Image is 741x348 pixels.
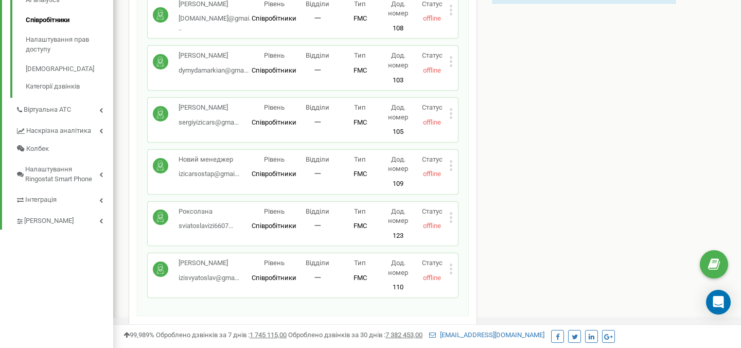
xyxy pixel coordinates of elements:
span: 一 [314,170,321,178]
p: [PERSON_NAME] [179,103,239,113]
a: Співробітники [26,10,113,30]
span: offline [423,14,441,22]
span: FMC [354,222,367,230]
span: izicarsostap@gmai... [179,170,239,178]
p: Новий менеджер [179,155,239,165]
span: Відділи [306,259,329,267]
span: offline [423,66,441,74]
span: 一 [314,118,321,126]
span: Відділи [306,103,329,111]
span: Тип [354,51,366,59]
span: FMC [354,66,367,74]
u: 7 382 453,00 [385,331,422,339]
p: 105 [381,127,415,137]
span: Співробітники [252,170,296,178]
span: Статус [422,103,443,111]
span: 一 [314,14,321,22]
p: [PERSON_NAME] [179,51,249,61]
span: sviatoslavizi6607... [179,222,233,230]
a: Інтеграція [15,188,113,209]
span: Рівень [264,103,285,111]
span: 一 [314,222,321,230]
p: 108 [381,24,415,33]
span: Тип [354,155,366,163]
span: Співробітники [252,14,296,22]
span: Оброблено дзвінків за 30 днів : [288,331,422,339]
span: FMC [354,14,367,22]
a: Віртуальна АТС [15,98,113,119]
a: Налаштування прав доступу [26,30,113,59]
span: offline [423,222,441,230]
span: offline [423,274,441,282]
span: Рівень [264,155,285,163]
span: FMC [354,118,367,126]
span: offline [423,170,441,178]
a: Категорії дзвінків [26,79,113,92]
a: Колбек [15,140,113,158]
span: Віртуальна АТС [24,105,71,115]
span: Дод. номер [388,51,408,69]
p: [PERSON_NAME] [179,258,239,268]
span: Співробітники [252,222,296,230]
span: Оброблено дзвінків за 7 днів : [156,331,287,339]
p: 123 [381,231,415,241]
span: Дод. номер [388,259,408,276]
p: 103 [381,76,415,85]
span: [DOMAIN_NAME]@gmai... [179,14,251,32]
span: Статус [422,155,443,163]
span: 一 [314,274,321,282]
span: Відділи [306,155,329,163]
span: Співробітники [252,274,296,282]
span: izisvyatoslav@gma... [179,274,239,282]
span: Дод. номер [388,155,408,173]
a: [DEMOGRAPHIC_DATA] [26,59,113,79]
span: dymydamarkian@gma... [179,66,249,74]
span: Налаштування Ringostat Smart Phone [25,165,99,184]
span: [PERSON_NAME] [24,216,74,226]
span: FMC [354,170,367,178]
span: Відділи [306,51,329,59]
span: Рівень [264,51,285,59]
p: 110 [381,283,415,292]
span: 一 [314,66,321,74]
span: Співробітники [252,66,296,74]
span: sergiyizicars@gma... [179,118,239,126]
span: Дод. номер [388,103,408,121]
span: Тип [354,259,366,267]
a: Налаштування Ringostat Smart Phone [15,158,113,188]
span: 99,989% [123,331,154,339]
p: 109 [381,179,415,189]
span: Тип [354,103,366,111]
span: Дод. номер [388,207,408,225]
u: 1 745 115,00 [250,331,287,339]
span: Статус [422,51,443,59]
span: Колбек [26,144,49,154]
span: Рівень [264,207,285,215]
p: Роксолана [179,207,233,217]
a: [PERSON_NAME] [15,209,113,230]
span: Тип [354,207,366,215]
span: offline [423,118,441,126]
span: Відділи [306,207,329,215]
span: Інтеграція [25,195,57,205]
span: Співробітники [252,118,296,126]
span: Статус [422,259,443,267]
span: Наскрізна аналітика [26,126,91,136]
span: Статус [422,207,443,215]
a: Наскрізна аналітика [15,119,113,140]
span: Рівень [264,259,285,267]
span: FMC [354,274,367,282]
a: [EMAIL_ADDRESS][DOMAIN_NAME] [429,331,544,339]
div: Open Intercom Messenger [706,290,731,315]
